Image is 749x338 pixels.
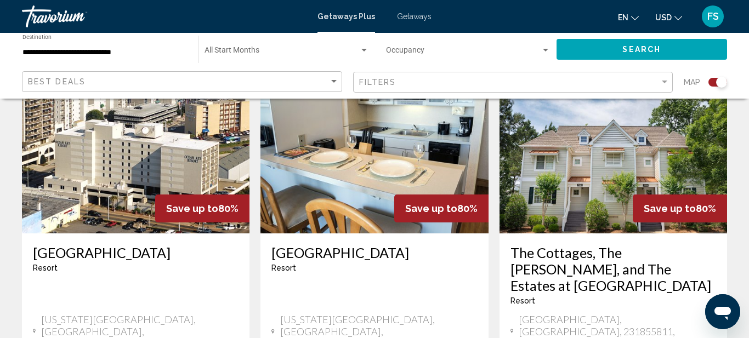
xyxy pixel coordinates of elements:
[618,13,628,22] span: en
[707,11,719,22] span: FS
[260,58,488,233] img: 1715I01L.jpg
[405,203,457,214] span: Save up to
[622,45,661,54] span: Search
[271,263,296,272] span: Resort
[699,5,727,28] button: User Menu
[633,194,727,222] div: 80%
[166,203,218,214] span: Save up to
[510,244,716,294] a: The Cottages, The [PERSON_NAME], and The Estates at [GEOGRAPHIC_DATA]
[28,77,86,86] span: Best Deals
[22,5,307,27] a: Travorium
[655,13,672,22] span: USD
[500,58,727,233] img: ii_kcp1.jpg
[557,39,728,59] button: Search
[155,194,249,222] div: 80%
[22,58,249,233] img: 2295E01L.jpg
[28,77,339,87] mat-select: Sort by
[644,203,696,214] span: Save up to
[397,12,432,21] a: Getaways
[510,296,535,305] span: Resort
[359,78,396,87] span: Filters
[618,9,639,25] button: Change language
[317,12,375,21] a: Getaways Plus
[353,71,673,94] button: Filter
[33,263,58,272] span: Resort
[684,75,700,90] span: Map
[705,294,740,329] iframe: Button to launch messaging window
[33,244,239,261] a: [GEOGRAPHIC_DATA]
[271,244,477,261] a: [GEOGRAPHIC_DATA]
[655,9,682,25] button: Change currency
[394,194,489,222] div: 80%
